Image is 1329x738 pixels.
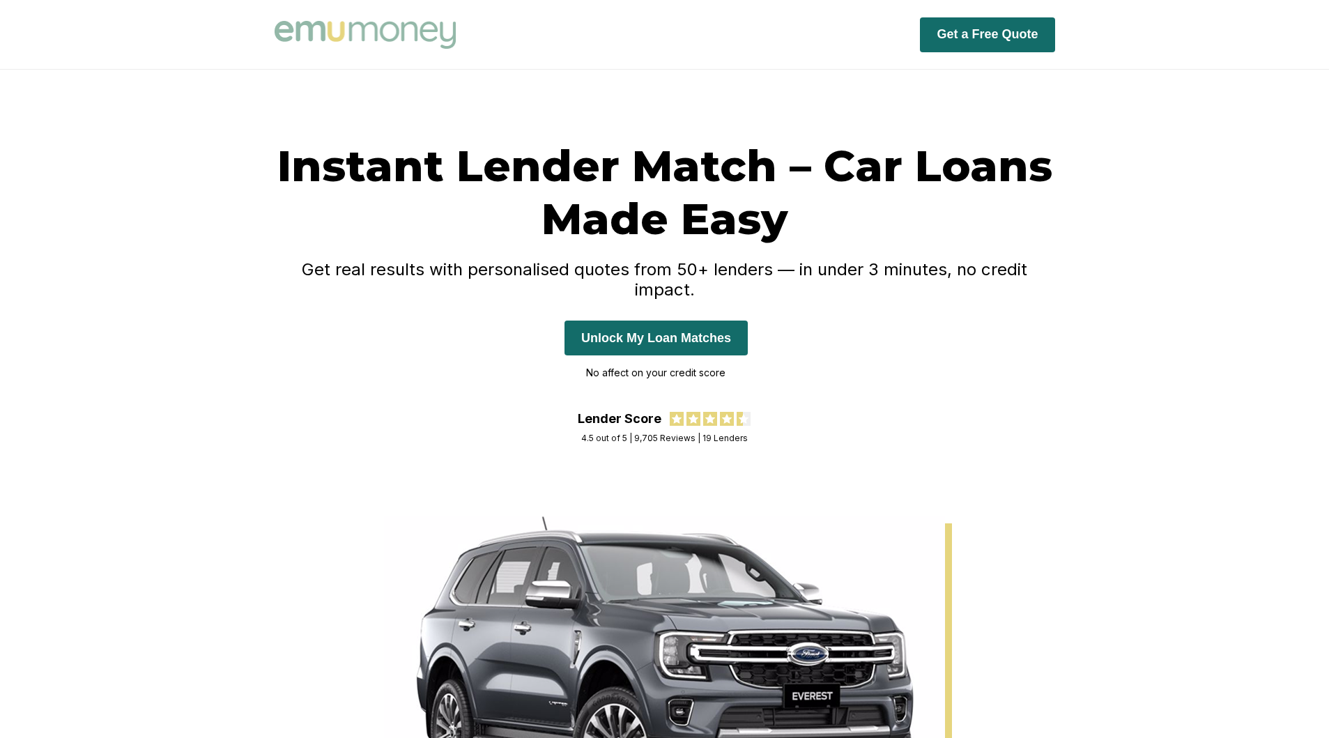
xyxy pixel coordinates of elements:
[920,17,1054,52] button: Get a Free Quote
[275,139,1055,245] h1: Instant Lender Match – Car Loans Made Easy
[703,412,717,426] img: review star
[275,21,456,49] img: Emu Money logo
[737,412,751,426] img: review star
[670,412,684,426] img: review star
[581,433,748,443] div: 4.5 out of 5 | 9,705 Reviews | 19 Lenders
[720,412,734,426] img: review star
[578,411,661,426] div: Lender Score
[920,26,1054,41] a: Get a Free Quote
[686,412,700,426] img: review star
[564,321,748,355] button: Unlock My Loan Matches
[275,259,1055,300] h4: Get real results with personalised quotes from 50+ lenders — in under 3 minutes, no credit impact.
[564,362,748,383] p: No affect on your credit score
[564,330,748,345] a: Unlock My Loan Matches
